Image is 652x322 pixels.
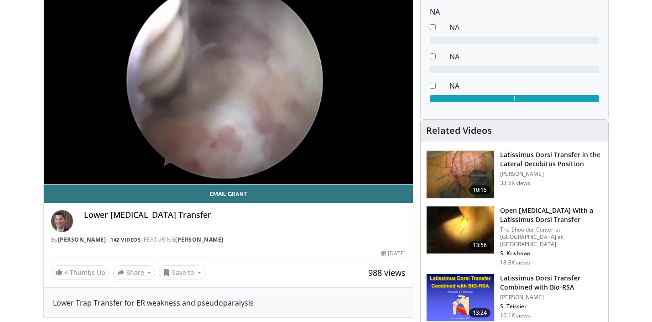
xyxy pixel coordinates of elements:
span: 13:24 [469,308,491,317]
h3: Latissimus Dorsi Transfer in the Lateral Decubitus Position [500,150,603,169]
div: By FEATURING [51,236,406,244]
img: 38501_0000_3.png.150x105_q85_crop-smart_upscale.jpg [427,151,494,198]
a: 142 Videos [108,236,144,243]
a: 4 Thumbs Up [51,265,110,280]
span: 10:15 [469,185,491,195]
a: [PERSON_NAME] [175,236,224,243]
span: 988 views [368,267,406,278]
dd: NA [443,51,606,62]
img: 0e1bc6ad-fcf8-411c-9e25-b7d1f0109c17.png.150x105_q85_crop-smart_upscale.png [427,274,494,322]
h6: NA [430,8,599,16]
div: [DATE] [381,249,406,258]
h3: Open [MEDICAL_DATA] With a Latissimus Dorsi Transfer [500,206,603,224]
p: S. Teissier [500,303,603,310]
p: S. Krishnan [500,250,603,257]
h4: Lower [MEDICAL_DATA] Transfer [84,210,406,220]
img: Avatar [51,210,73,232]
a: 10:15 Latissimus Dorsi Transfer in the Lateral Decubitus Position [PERSON_NAME] 33.5K views [426,150,603,199]
p: 18.8K views [500,259,530,266]
a: 13:24 Latissimus Dorsi Transfer Combined with Bio-RSA [PERSON_NAME] S. Teissier 16.1K views [426,274,603,322]
p: 33.5K views [500,179,530,187]
button: Save to [159,265,205,280]
p: 16.1K views [500,312,530,319]
img: 38772_0000_3.png.150x105_q85_crop-smart_upscale.jpg [427,206,494,254]
p: [PERSON_NAME] [500,294,603,301]
button: Share [113,265,156,280]
a: [PERSON_NAME] [58,236,106,243]
p: The Shoulder Center at [GEOGRAPHIC_DATA] at [GEOGRAPHIC_DATA] [500,226,603,248]
div: 1 [430,95,599,102]
a: 13:56 Open [MEDICAL_DATA] With a Latissimus Dorsi Transfer The Shoulder Center at [GEOGRAPHIC_DAT... [426,206,603,266]
span: 4 [64,268,68,277]
h4: Related Videos [426,125,492,136]
dd: NA [443,22,606,33]
a: Email Grant [44,185,413,203]
span: 13:56 [469,241,491,250]
dd: NA [443,80,606,91]
div: Lower Trap Transfer for ER weakness and pseudoparalysis [53,297,404,308]
p: [PERSON_NAME] [500,170,603,178]
h3: Latissimus Dorsi Transfer Combined with Bio-RSA [500,274,603,292]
